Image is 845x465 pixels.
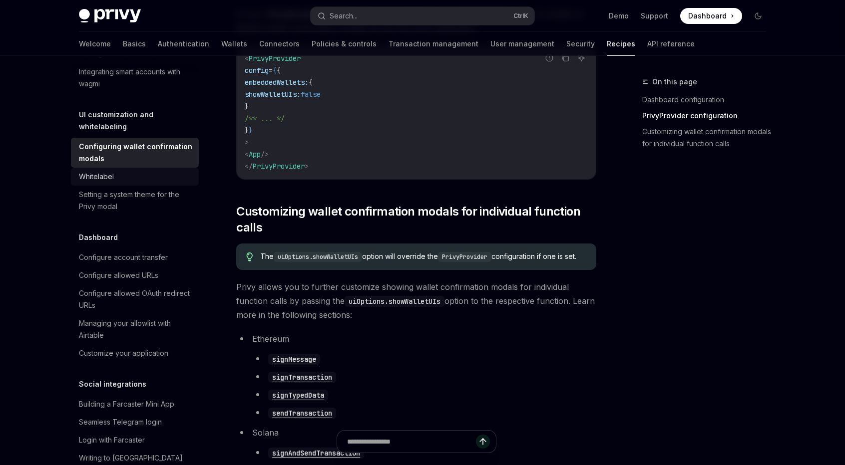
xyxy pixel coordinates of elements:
div: Configure allowed OAuth redirect URLs [79,287,193,311]
div: Customize your application [79,347,168,359]
a: Dashboard [680,8,742,24]
span: < [245,150,249,159]
span: false [301,90,321,99]
div: Setting a system theme for the Privy modal [79,189,193,213]
a: Recipes [607,32,635,56]
span: config [245,66,269,75]
span: } [245,126,249,135]
a: Transaction management [389,32,478,56]
button: Send message [476,435,490,449]
div: Managing your allowlist with Airtable [79,317,193,341]
a: Wallets [221,32,247,56]
div: Whitelabel [79,171,114,183]
a: Managing your allowlist with Airtable [71,314,199,344]
a: API reference [647,32,695,56]
a: Authentication [158,32,209,56]
code: uiOptions.showWalletUIs [274,252,362,262]
span: On this page [652,76,697,88]
span: Customizing wallet confirmation modals for individual function calls [236,204,596,235]
span: } [249,126,253,135]
a: Configure account transfer [71,248,199,266]
button: Report incorrect code [543,51,556,64]
a: signTypedData [268,390,328,400]
a: Welcome [79,32,111,56]
h5: UI customization and whitelabeling [79,109,199,133]
span: { [277,66,281,75]
a: Building a Farcaster Mini App [71,395,199,413]
code: signTypedData [268,390,328,401]
h5: Social integrations [79,378,146,390]
a: Support [641,11,668,21]
a: Policies & controls [312,32,377,56]
span: Privy allows you to further customize showing wallet confirmation modals for individual function ... [236,280,596,322]
svg: Tip [246,252,253,261]
span: PrivyProvider [253,162,305,171]
a: Integrating smart accounts with wagmi [71,63,199,93]
span: Ctrl K [513,12,528,20]
span: { [309,78,313,87]
button: Toggle dark mode [750,8,766,24]
a: Configuring wallet confirmation modals [71,138,199,168]
span: { [273,66,277,75]
span: } [245,102,249,111]
span: = [269,66,273,75]
div: Building a Farcaster Mini App [79,398,174,410]
button: Copy the contents from the code block [559,51,572,64]
a: sendTransaction [268,408,336,418]
div: Configuring wallet confirmation modals [79,141,193,165]
code: sendTransaction [268,408,336,419]
div: Search... [330,10,358,22]
div: Integrating smart accounts with wagmi [79,66,193,90]
code: PrivyProvider [438,252,491,262]
code: signTransaction [268,372,336,383]
span: /> [261,150,269,159]
li: Ethereum [236,332,596,420]
div: Configure allowed URLs [79,269,158,281]
a: Login with Farcaster [71,431,199,449]
span: Dashboard [688,11,727,21]
a: PrivyProvider configuration [642,108,774,124]
a: Configure allowed URLs [71,266,199,284]
button: Search...CtrlK [311,7,534,25]
span: < [245,54,249,63]
span: App [249,150,261,159]
a: Seamless Telegram login [71,413,199,431]
span: > [305,162,309,171]
a: Security [566,32,595,56]
code: uiOptions.showWalletUIs [345,296,444,307]
a: Customizing wallet confirmation modals for individual function calls [642,124,774,152]
div: Login with Farcaster [79,434,145,446]
span: > [245,138,249,147]
a: signTransaction [268,372,336,382]
a: Setting a system theme for the Privy modal [71,186,199,216]
img: dark logo [79,9,141,23]
span: showWalletUIs: [245,90,301,99]
span: PrivyProvider [249,54,301,63]
a: Dashboard configuration [642,92,774,108]
span: The option will override the configuration if one is set. [260,251,586,262]
a: Configure allowed OAuth redirect URLs [71,284,199,314]
a: Customize your application [71,344,199,362]
div: Seamless Telegram login [79,416,162,428]
div: Writing to [GEOGRAPHIC_DATA] [79,452,183,464]
a: Connectors [259,32,300,56]
div: Configure account transfer [79,251,168,263]
h5: Dashboard [79,232,118,243]
span: </ [245,162,253,171]
code: signMessage [268,354,320,365]
span: embeddedWallets: [245,78,309,87]
a: Basics [123,32,146,56]
button: Ask AI [575,51,588,64]
a: signMessage [268,354,320,364]
a: Whitelabel [71,168,199,186]
a: Demo [609,11,629,21]
a: User management [490,32,554,56]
